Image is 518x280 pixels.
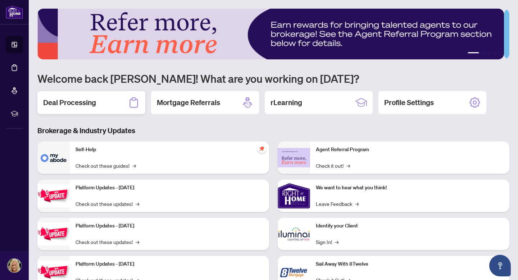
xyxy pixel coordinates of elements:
[316,146,504,154] p: Agent Referral Program
[37,126,509,136] h3: Brokerage & Industry Updates
[335,238,338,246] span: →
[316,260,504,268] p: Sail Away With 8Twelve
[76,184,263,192] p: Platform Updates - [DATE]
[8,259,21,272] img: Profile Icon
[278,148,310,168] img: Agent Referral Program
[271,98,302,108] h2: rLearning
[76,260,263,268] p: Platform Updates - [DATE]
[136,200,139,208] span: →
[157,98,220,108] h2: Mortgage Referrals
[316,162,350,170] a: Check it out!→
[482,52,485,55] button: 2
[278,180,310,212] img: We want to hear what you think!
[278,218,310,250] img: Identify your Client
[6,5,23,19] img: logo
[37,222,70,245] img: Platform Updates - July 8, 2025
[355,200,359,208] span: →
[37,72,509,85] h1: Welcome back [PERSON_NAME]! What are you working on [DATE]?
[37,9,504,59] img: Slide 0
[384,98,434,108] h2: Profile Settings
[43,98,96,108] h2: Deal Processing
[76,222,263,230] p: Platform Updates - [DATE]
[76,146,263,154] p: Self-Help
[316,184,504,192] p: We want to hear what you think!
[37,141,70,174] img: Self-Help
[37,184,70,207] img: Platform Updates - July 21, 2025
[316,238,338,246] a: Sign In!→
[76,200,139,208] a: Check out these updates!→
[468,52,479,55] button: 1
[76,162,136,170] a: Check out these guides!→
[316,200,359,208] a: Leave Feedback→
[258,144,266,153] span: pushpin
[494,52,496,55] button: 4
[499,52,502,55] button: 5
[346,162,350,170] span: →
[136,238,139,246] span: →
[76,238,139,246] a: Check out these updates!→
[488,52,491,55] button: 3
[489,255,511,276] button: Open asap
[132,162,136,170] span: →
[316,222,504,230] p: Identify your Client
